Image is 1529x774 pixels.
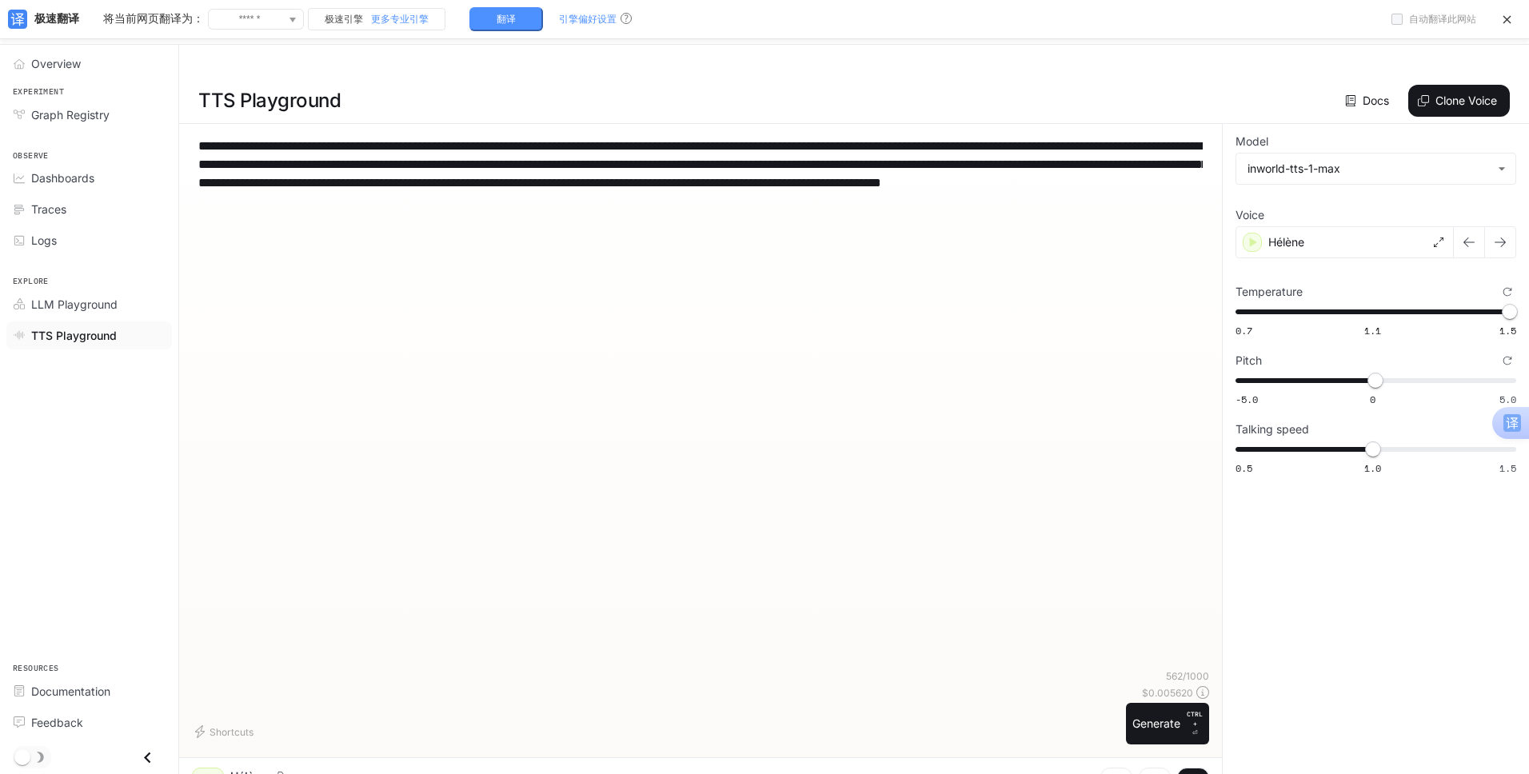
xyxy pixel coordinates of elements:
a: Traces [6,195,172,223]
button: Shortcuts [192,719,260,744]
h1: TTS Playground [198,85,341,117]
p: Temperature [1236,286,1303,297]
a: Logs [6,226,172,254]
span: TTS Playground [31,327,117,344]
p: Model [1236,136,1268,147]
p: Talking speed [1236,424,1309,435]
span: LLM Playground [31,296,118,313]
span: Documentation [31,683,110,700]
p: CTRL + [1187,709,1203,728]
span: 0.5 [1236,461,1252,475]
span: Logs [31,232,57,249]
span: Traces [31,201,66,217]
p: Hélène [1268,234,1304,250]
p: Voice [1236,209,1264,221]
p: 562 / 1000 [1166,669,1209,683]
button: Reset to default [1499,283,1516,301]
p: ⏎ [1187,709,1203,738]
button: Clone Voice [1408,85,1510,117]
span: -5.0 [1236,393,1258,406]
a: Overview [6,50,172,78]
span: 0.7 [1236,324,1252,337]
p: Pitch [1236,355,1262,366]
span: 1.1 [1364,324,1381,337]
span: Dashboards [31,170,94,186]
button: GenerateCTRL +⏎ [1126,703,1209,744]
a: Feedback [6,708,172,736]
a: Docs [1342,85,1395,117]
div: inworld-tts-1-max [1236,154,1515,184]
span: 1.5 [1499,324,1516,337]
span: 5.0 [1499,393,1516,406]
div: inworld-tts-1-max [1248,161,1490,177]
span: Graph Registry [31,106,110,123]
span: Feedback [31,714,83,731]
span: 1.0 [1364,461,1381,475]
span: 0 [1370,393,1375,406]
span: Overview [31,55,81,72]
a: Documentation [6,677,172,705]
a: Graph Registry [6,101,172,129]
span: 1.5 [1499,461,1516,475]
a: Dashboards [6,164,172,192]
p: $ 0.005620 [1142,686,1193,700]
a: LLM Playground [6,290,172,318]
a: TTS Playground [6,321,172,349]
span: Dark mode toggle [14,748,30,765]
button: Reset to default [1499,352,1516,369]
button: Close drawer [130,741,166,774]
